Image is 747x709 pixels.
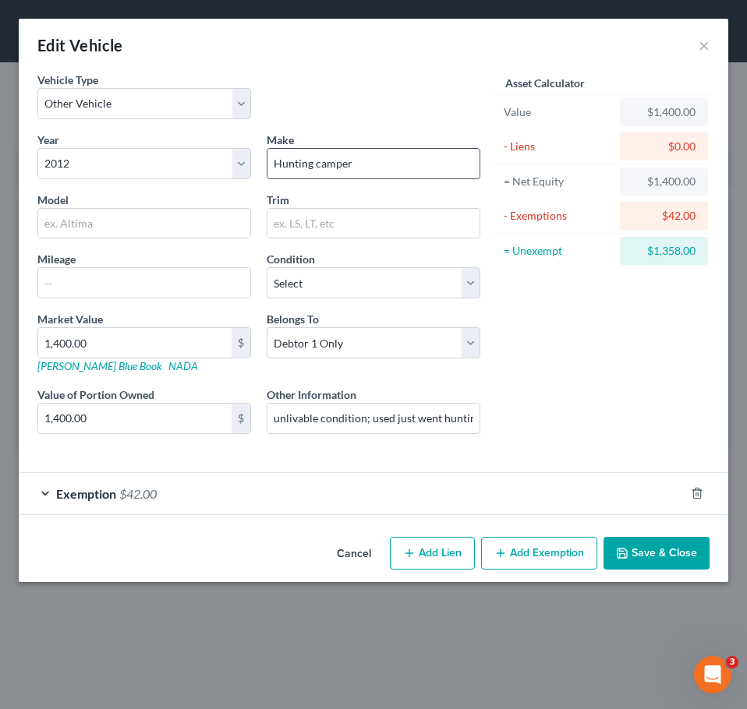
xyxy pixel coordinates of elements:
iframe: Intercom live chat [694,656,731,693]
span: Exemption [56,486,116,501]
button: Cancel [324,538,384,570]
label: Year [37,132,59,148]
input: -- [38,268,250,298]
div: Edit Vehicle [37,34,123,56]
input: 0.00 [38,404,232,433]
div: $ [232,404,250,433]
div: $ [232,328,250,358]
label: Value of Portion Owned [37,386,154,403]
a: NADA [168,359,198,372]
input: ex. Altima [38,209,250,238]
div: = Unexempt [504,243,614,259]
button: Save & Close [604,537,710,570]
label: Model [37,192,69,208]
div: - Exemptions [504,208,614,224]
label: Asset Calculator [505,75,585,91]
button: × [699,36,710,55]
label: Other Information [267,386,356,403]
div: = Net Equity [504,174,614,189]
button: Add Exemption [481,537,597,570]
div: $0.00 [632,139,695,154]
label: Vehicle Type [37,72,98,88]
div: $1,358.00 [632,243,695,259]
span: Belongs To [267,312,319,326]
span: Make [267,133,294,146]
span: 3 [726,656,738,668]
input: (optional) [267,404,480,433]
label: Market Value [37,311,103,327]
input: ex. LS, LT, etc [267,209,480,238]
a: [PERSON_NAME] Blue Book [37,359,162,372]
label: Trim [267,192,289,208]
label: Mileage [37,251,76,267]
div: $1,400.00 [632,104,695,120]
div: $42.00 [632,208,695,224]
label: Condition [267,251,315,267]
div: Value [504,104,614,120]
div: - Liens [504,139,614,154]
input: ex. Nissan [267,149,480,178]
button: Add Lien [390,537,475,570]
input: 0.00 [38,328,232,358]
div: $1,400.00 [632,174,695,189]
span: $42.00 [119,486,157,501]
